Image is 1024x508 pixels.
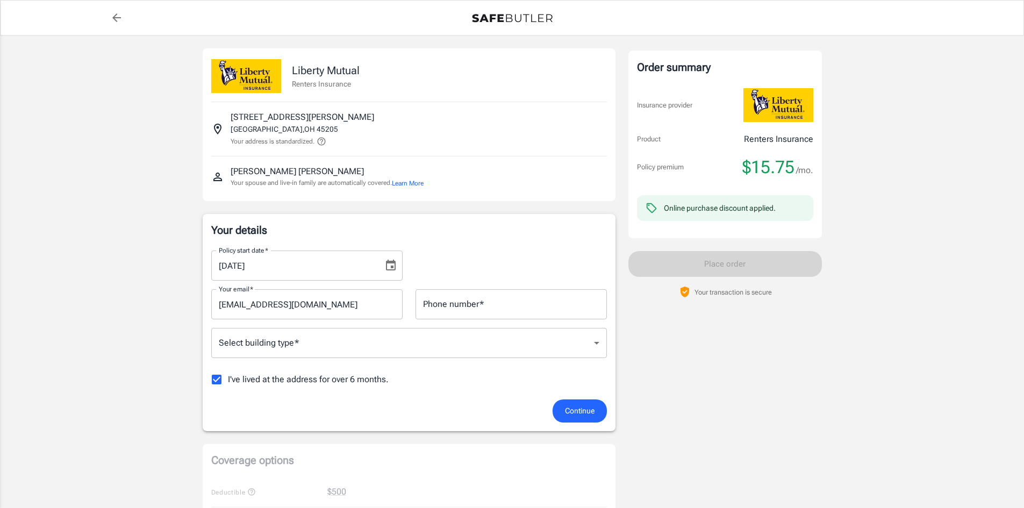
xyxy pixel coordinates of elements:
[231,165,364,178] p: [PERSON_NAME] [PERSON_NAME]
[380,255,402,276] button: Choose date, selected date is Oct 17, 2025
[231,124,338,134] p: [GEOGRAPHIC_DATA] , OH 45205
[796,163,813,178] span: /mo.
[637,162,684,173] p: Policy premium
[743,88,813,122] img: Liberty Mutual
[211,59,281,93] img: Liberty Mutual
[219,284,253,294] label: Your email
[211,123,224,135] svg: Insured address
[211,251,376,281] input: MM/DD/YYYY
[553,399,607,423] button: Continue
[231,111,374,124] p: [STREET_ADDRESS][PERSON_NAME]
[637,134,661,145] p: Product
[211,223,607,238] p: Your details
[637,59,813,75] div: Order summary
[292,62,360,78] p: Liberty Mutual
[694,287,772,297] p: Your transaction is secure
[228,373,389,386] span: I've lived at the address for over 6 months.
[472,14,553,23] img: Back to quotes
[744,133,813,146] p: Renters Insurance
[392,178,424,188] button: Learn More
[565,404,595,418] span: Continue
[211,289,403,319] input: Enter email
[231,178,424,188] p: Your spouse and live-in family are automatically covered.
[742,156,794,178] span: $15.75
[416,289,607,319] input: Enter number
[637,100,692,111] p: Insurance provider
[664,203,776,213] div: Online purchase discount applied.
[231,137,314,146] p: Your address is standardized.
[106,7,127,28] a: back to quotes
[211,170,224,183] svg: Insured person
[219,246,268,255] label: Policy start date
[292,78,360,89] p: Renters Insurance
